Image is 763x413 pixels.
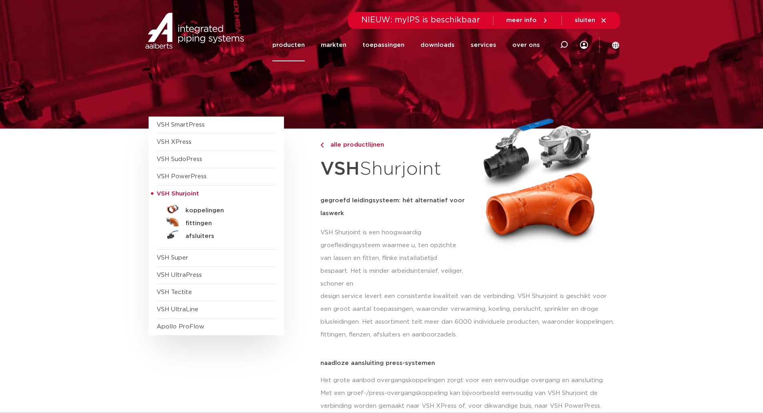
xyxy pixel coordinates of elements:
[321,29,346,61] a: markten
[320,143,324,148] img: chevron-right.svg
[157,255,188,261] a: VSH Super
[157,272,202,278] a: VSH UltraPress
[272,29,540,61] nav: Menu
[362,29,405,61] a: toepassingen
[361,16,480,24] span: NIEUW: myIPS is beschikbaar
[580,29,588,61] div: my IPS
[185,220,265,227] h5: fittingen
[320,290,615,341] p: design service levert een consistente kwaliteit van de verbinding. VSH Shurjoint is geschikt voor...
[320,160,360,178] strong: VSH
[185,207,265,214] h5: koppelingen
[512,29,540,61] a: over ons
[320,226,465,290] p: VSH Shurjoint is een hoogwaardig groefleidingsysteem waarmee u, ten opzichte van lassen en fitten...
[157,156,202,162] a: VSH SudoPress
[157,289,192,295] a: VSH Tectite
[575,17,607,24] a: sluiten
[157,228,276,241] a: afsluiters
[157,173,207,179] a: VSH PowerPress
[157,139,191,145] a: VSH XPress
[185,233,265,240] h5: afsluiters
[421,29,455,61] a: downloads
[272,29,305,61] a: producten
[320,140,465,150] a: alle productlijnen
[157,216,276,228] a: fittingen
[320,154,465,185] h1: Shurjoint
[157,122,205,128] a: VSH SmartPress
[575,17,595,23] span: sluiten
[157,191,199,197] span: VSH Shurjoint
[157,203,276,216] a: koppelingen
[320,194,465,220] h5: gegroefd leidingsysteem: hét alternatief voor laswerk
[157,324,204,330] a: Apollo ProFlow
[326,142,384,148] span: alle productlijnen
[157,306,198,312] a: VSH UltraLine
[506,17,537,23] span: meer info
[506,17,549,24] a: meer info
[320,360,615,366] p: naadloze aansluiting press-systemen
[471,29,496,61] a: services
